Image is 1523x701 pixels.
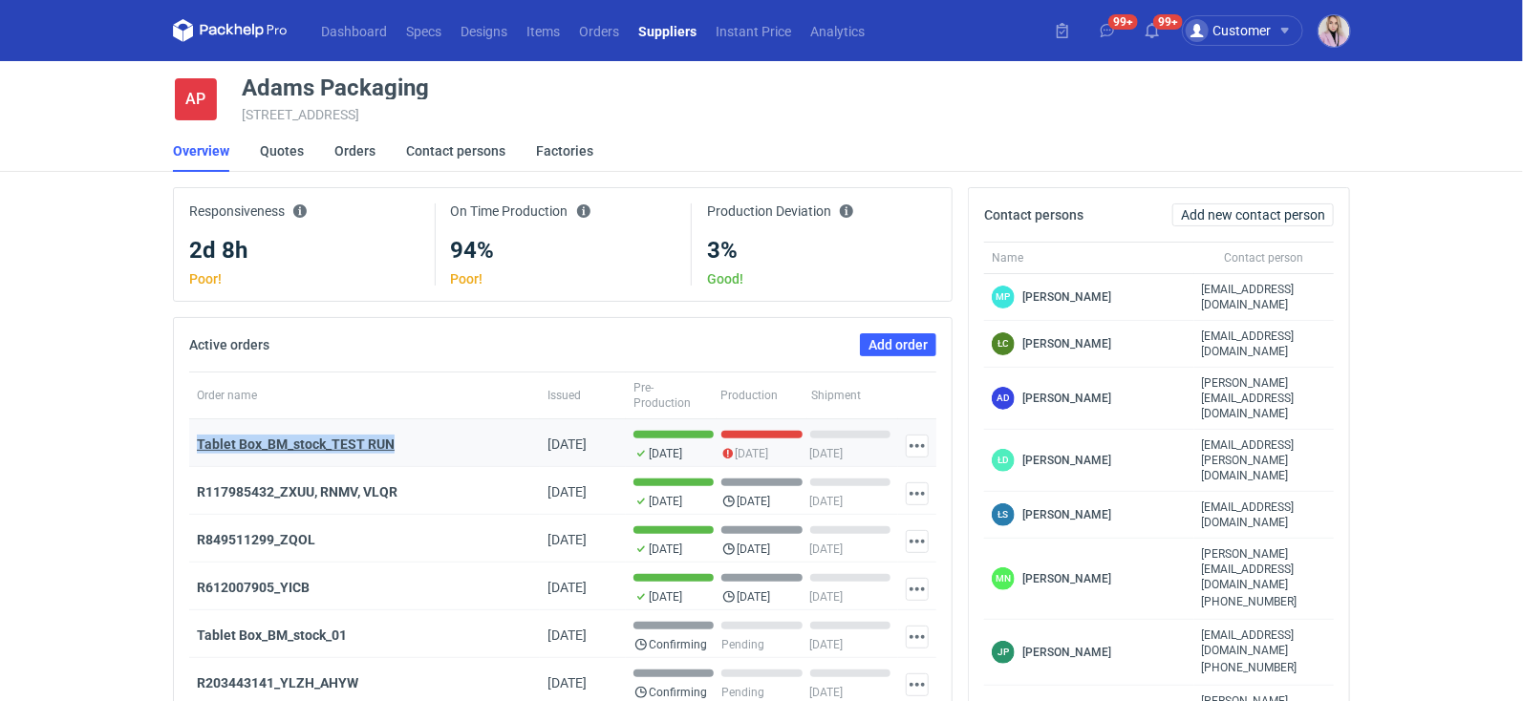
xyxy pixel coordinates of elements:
[242,107,1350,122] div: Nowina 20, 62-081 Baranowo, Poland
[1022,336,1111,351] p: [PERSON_NAME]
[1022,391,1111,406] p: [PERSON_NAME]
[984,274,1194,321] div: Martyna Paroń
[992,567,1015,590] div: Małgorzata Nowotna
[197,388,257,403] span: Order name
[810,637,844,652] p: [DATE]
[197,436,395,452] strong: Tablet Box_BM_stock_TEST RUN
[810,589,844,605] p: [DATE]
[992,332,1015,355] div: Łukasz Czaprański
[707,238,936,265] div: 3%
[984,620,1194,686] div: Justyna Powała
[984,539,1194,620] div: Małgorzata Nowotna
[547,532,587,547] span: 25/09/2025
[706,19,801,42] a: Instant Price
[451,19,517,42] a: Designs
[547,436,587,452] span: 25/09/2025
[984,321,1194,368] div: Łukasz Czaprański
[197,484,397,499] a: R117985432_ZXUU, RNMV, VLQR
[906,578,929,601] button: Actions
[992,332,1015,355] figcaption: ŁC
[801,19,874,42] a: Analytics
[397,19,451,42] a: Specs
[175,78,217,120] figcaption: AP
[1319,15,1350,47] img: Klaudia Wiśniewska
[992,250,1023,266] span: Name
[984,492,1194,539] div: Łukasz Szajkowski
[810,494,844,509] p: [DATE]
[1202,375,1326,421] span: [PERSON_NAME][EMAIL_ADDRESS][DOMAIN_NAME]
[173,76,219,122] div: Adams Packaging
[707,272,936,286] div: Good!
[649,589,682,605] p: [DATE]
[547,484,587,499] span: 05/09/2025
[992,387,1015,410] figcaption: AD
[547,627,587,643] span: 06/10/2025
[992,567,1015,590] figcaption: MN
[1202,437,1326,483] span: [EMAIL_ADDRESS][PERSON_NAME][DOMAIN_NAME]
[189,272,419,286] div: Poor!
[737,589,770,605] p: [DATE]
[197,675,358,690] a: R203443141_YLZH_AHYW
[1224,250,1303,266] span: Contact person
[633,380,709,411] span: Pre-Production
[569,19,629,42] a: Orders
[992,641,1015,664] figcaption: JP
[810,685,844,700] p: [DATE]
[260,130,304,172] a: Quotes
[536,130,593,172] a: Factories
[1172,203,1334,226] button: Add new contact person
[173,19,288,42] svg: Packhelp Pro
[547,675,587,690] span: 23/09/2025
[735,446,768,461] p: [DATE]
[1182,15,1319,46] button: Customer
[707,203,936,238] h3: Production Deviation
[992,449,1015,472] div: Łukasz Duda
[906,482,929,505] button: Actions
[810,542,844,557] p: [DATE]
[906,626,929,648] button: Actions
[906,530,929,553] button: Actions
[517,19,569,42] a: Items
[1092,15,1123,46] button: 99+
[1202,329,1326,359] span: [EMAIL_ADDRESS][DOMAIN_NAME]
[721,685,764,700] p: Pending
[1202,282,1326,312] span: [EMAIL_ADDRESS][DOMAIN_NAME]
[992,286,1015,308] figcaption: MP
[242,76,429,99] h3: Adams Packaging
[197,580,310,595] strong: R612007905_YICB
[860,333,936,356] a: Add order
[451,203,676,238] h3: On Time Production
[649,637,707,652] p: Confirming
[197,627,347,643] strong: Tablet Box_BM_stock_01
[1022,645,1111,660] p: [PERSON_NAME]
[406,130,505,172] a: Contact persons
[984,207,1083,223] h2: Contact persons
[189,203,419,238] h3: Responsiveness
[189,238,419,265] div: 2d 8h
[1202,499,1326,530] span: [EMAIL_ADDRESS][DOMAIN_NAME]
[992,503,1015,526] figcaption: ŁS
[649,446,682,461] p: [DATE]
[629,19,706,42] a: Suppliers
[992,387,1015,410] div: Anita Dolczewska
[992,286,1015,308] div: Martyna Paroń
[649,685,707,700] p: Confirming
[451,272,676,286] div: Poor!
[547,580,587,595] span: 02/10/2025
[189,337,269,352] h2: Active orders
[906,435,929,457] button: Actions
[810,446,844,461] p: [DATE]
[737,494,770,509] p: [DATE]
[984,368,1194,430] div: Anita Dolczewska
[1186,19,1271,42] div: Customer
[197,532,315,547] a: R849511299_ZQOL
[649,542,682,557] p: [DATE]
[737,542,770,557] p: [DATE]
[1022,507,1111,522] p: [PERSON_NAME]
[906,673,929,696] button: Actions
